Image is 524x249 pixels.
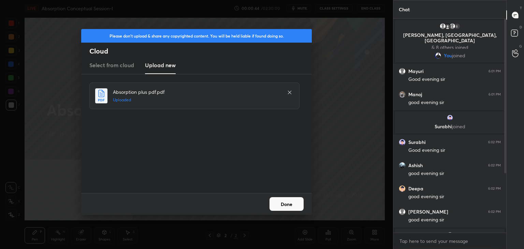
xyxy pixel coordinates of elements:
[408,99,501,106] div: good evening sir
[434,52,441,59] img: 06bb0d84a8f94ea8a9cc27b112cd422f.jpg
[408,68,424,74] h6: Mayuri
[452,53,465,58] span: joined
[489,92,501,97] div: 6:01 PM
[408,209,448,215] h6: [PERSON_NAME]
[439,23,446,30] img: default.png
[408,76,501,83] div: Good evening sir
[399,162,406,169] img: b06059d6d76144998947f50f5f331088.51172741_3
[454,23,461,30] div: 8
[270,197,304,211] button: Done
[113,88,280,96] h4: Absorption plus pdf.pdf
[519,44,522,49] p: G
[399,91,406,98] img: 437f3b4dadeb4ca186e4d967841f6c85.jpg
[399,32,500,43] p: [PERSON_NAME], [GEOGRAPHIC_DATA], [GEOGRAPHIC_DATA]
[399,139,406,146] img: 16280863_5979F2A0-FBF8-4D15-AB25-93E0076647F8.png
[444,23,451,30] img: 78e6b812a5764a3f862ce6ea52f97d5c.jpg
[488,163,501,167] div: 6:02 PM
[408,162,423,169] h6: Ashish
[447,232,453,238] img: default.png
[520,5,522,11] p: T
[81,29,312,43] div: Please don't upload & share any copyrighted content. You will be held liable if found doing so.
[408,170,501,177] div: good evening sir
[145,61,176,69] h3: Upload new
[393,0,415,18] p: Chat
[520,25,522,30] p: D
[408,91,422,98] h6: Manoj
[89,47,312,56] h2: Cloud
[488,140,501,144] div: 6:02 PM
[408,193,501,200] div: good evening sir
[449,23,456,30] img: default.png
[488,187,501,191] div: 6:02 PM
[408,186,423,192] h6: Deepa
[399,68,406,75] img: default.png
[489,69,501,73] div: 6:01 PM
[447,114,453,121] img: 16280863_5979F2A0-FBF8-4D15-AB25-93E0076647F8.png
[488,210,501,214] div: 6:02 PM
[399,208,406,215] img: default.png
[399,45,500,50] p: & 8 others joined
[444,53,452,58] span: You
[393,19,506,233] div: grid
[408,139,426,145] h6: Surabhi
[408,217,501,223] div: good evening sir
[399,185,406,192] img: 11679915_8A25A008-7B21-4014-B01B-653364CED89A.png
[452,123,465,130] span: joined
[408,147,501,154] div: Good evening sir
[399,124,500,129] p: Surabhi
[113,97,280,103] h5: Uploaded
